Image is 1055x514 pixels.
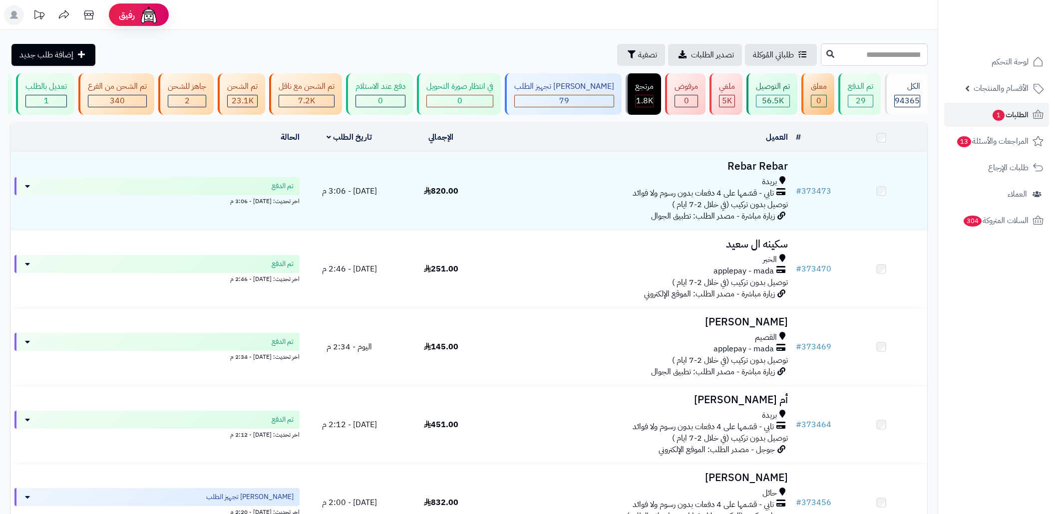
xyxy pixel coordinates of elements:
[322,185,377,197] span: [DATE] - 3:06 م
[992,55,1029,69] span: لوحة التحكم
[755,332,777,343] span: القصيم
[944,129,1049,153] a: المراجعات والأسئلة13
[76,73,156,115] a: تم الشحن من الفرع 340
[848,95,873,107] div: 29
[139,5,159,25] img: ai-face.png
[424,497,458,509] span: 832.00
[957,136,971,147] span: 13
[691,49,734,61] span: تصدير الطلبات
[766,131,788,143] a: العميل
[503,73,624,115] a: [PERSON_NAME] تجهيز الطلب 79
[272,337,294,347] span: تم الدفع
[763,254,777,265] span: الخبر
[327,341,372,353] span: اليوم - 2:34 م
[944,182,1049,206] a: العملاء
[216,73,267,115] a: تم الشحن 23.1K
[636,95,653,107] span: 1.8K
[279,95,334,107] div: 7223
[228,95,257,107] div: 23078
[713,265,774,277] span: applepay - mada
[992,108,1029,122] span: الطلبات
[491,316,788,328] h3: [PERSON_NAME]
[988,161,1029,175] span: طلبات الإرجاع
[799,73,836,115] a: معلق 0
[322,263,377,275] span: [DATE] - 2:46 م
[659,444,775,456] span: جوجل - مصدر الطلب: الموقع الإلكتروني
[156,73,216,115] a: جاهز للشحن 2
[185,95,190,107] span: 2
[272,181,294,191] span: تم الدفع
[633,499,774,511] span: تابي - قسّمها على 4 دفعات بدون رسوم ولا فوائد
[636,95,653,107] div: 1806
[796,263,831,275] a: #373470
[514,81,614,92] div: [PERSON_NAME] تجهيز الطلب
[796,263,801,275] span: #
[424,419,458,431] span: 451.00
[19,49,73,61] span: إضافة طلب جديد
[883,73,930,115] a: الكل94365
[719,81,735,92] div: ملغي
[44,95,49,107] span: 1
[344,73,415,115] a: دفع عند الاستلام 0
[559,95,569,107] span: 79
[26,95,66,107] div: 1
[14,195,300,206] div: اخر تحديث: [DATE] - 3:06 م
[635,81,654,92] div: مرتجع
[944,209,1049,233] a: السلات المتروكة304
[974,81,1029,95] span: الأقسام والمنتجات
[25,81,67,92] div: تعديل بالطلب
[836,73,883,115] a: تم الدفع 29
[762,410,777,421] span: بريدة
[811,95,826,107] div: 0
[110,95,125,107] span: 340
[617,44,665,66] button: تصفية
[428,131,453,143] a: الإجمالي
[762,488,777,499] span: حائل
[1008,187,1027,201] span: العملاء
[322,419,377,431] span: [DATE] - 2:12 م
[762,95,784,107] span: 56.5K
[491,394,788,406] h3: أم [PERSON_NAME]
[816,95,821,107] span: 0
[796,497,831,509] a: #373456
[753,49,794,61] span: طلباتي المُوكلة
[684,95,689,107] span: 0
[426,81,493,92] div: في انتظار صورة التحويل
[672,432,788,444] span: توصيل بدون تركيب (في خلال 2-7 ايام )
[427,95,493,107] div: 0
[722,95,732,107] span: 5K
[796,185,831,197] a: #373473
[796,419,801,431] span: #
[796,341,801,353] span: #
[756,95,789,107] div: 56466
[26,5,51,27] a: تحديثات المنصة
[811,81,827,92] div: معلق
[378,95,383,107] span: 0
[491,472,788,484] h3: [PERSON_NAME]
[956,134,1029,148] span: المراجعات والأسئلة
[796,185,801,197] span: #
[672,199,788,211] span: توصيل بدون تركيب (في خلال 2-7 ايام )
[675,95,698,107] div: 0
[796,497,801,509] span: #
[675,81,698,92] div: مرفوض
[633,421,774,433] span: تابي - قسّمها على 4 دفعات بدون رسوم ولا فوائد
[993,110,1005,121] span: 1
[668,44,742,66] a: تصدير الطلبات
[848,81,873,92] div: تم الدفع
[267,73,344,115] a: تم الشحن مع ناقل 7.2K
[796,341,831,353] a: #373469
[281,131,300,143] a: الحالة
[663,73,707,115] a: مرفوض 0
[272,259,294,269] span: تم الدفع
[651,366,775,378] span: زيارة مباشرة - مصدر الطلب: تطبيق الجوال
[206,492,294,502] span: [PERSON_NAME] تجهيز الطلب
[644,288,775,300] span: زيارة مباشرة - مصدر الطلب: الموقع الإلكتروني
[895,95,920,107] span: 94365
[707,73,744,115] a: ملغي 5K
[491,239,788,250] h3: سكينه ال سعيد
[894,81,920,92] div: الكل
[856,95,866,107] span: 29
[14,73,76,115] a: تعديل بالطلب 1
[424,341,458,353] span: 145.00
